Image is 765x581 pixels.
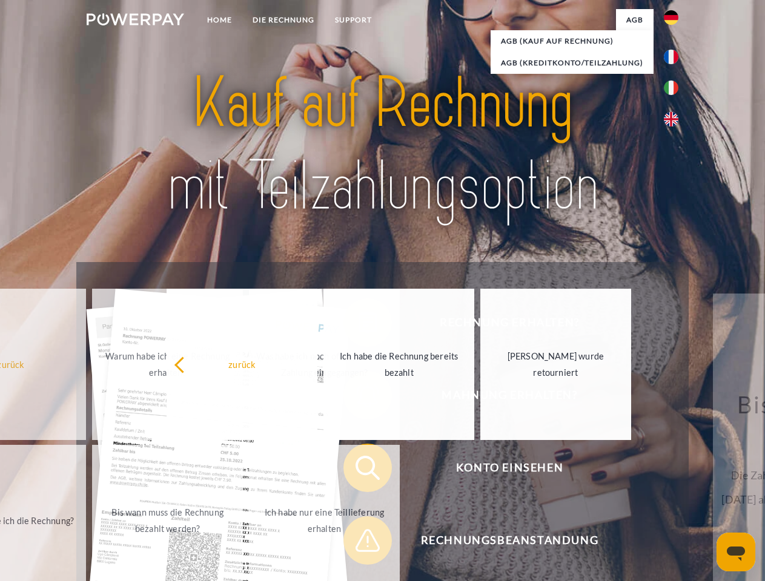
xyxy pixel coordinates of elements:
button: Rechnungsbeanstandung [343,516,658,565]
div: zurück [174,356,310,372]
a: AGB (Kreditkonto/Teilzahlung) [491,52,654,74]
span: Konto einsehen [361,444,658,492]
a: SUPPORT [325,9,382,31]
img: title-powerpay_de.svg [116,58,649,232]
img: fr [664,50,678,64]
div: Ich habe die Rechnung bereits bezahlt [331,348,467,381]
img: logo-powerpay-white.svg [87,13,184,25]
a: DIE RECHNUNG [242,9,325,31]
span: Rechnungsbeanstandung [361,516,658,565]
div: Warum habe ich eine Rechnung erhalten? [99,348,236,381]
img: it [664,80,678,95]
img: de [664,10,678,25]
img: en [664,112,678,126]
div: [PERSON_NAME] wurde retourniert [488,348,624,381]
button: Konto einsehen [343,444,658,492]
iframe: Schaltfläche zum Öffnen des Messaging-Fensters [717,533,755,571]
a: AGB (Kauf auf Rechnung) [491,30,654,52]
div: Ich habe nur eine Teillieferung erhalten [256,504,392,537]
a: agb [616,9,654,31]
div: Bis wann muss die Rechnung bezahlt werden? [99,504,236,537]
a: Home [197,9,242,31]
